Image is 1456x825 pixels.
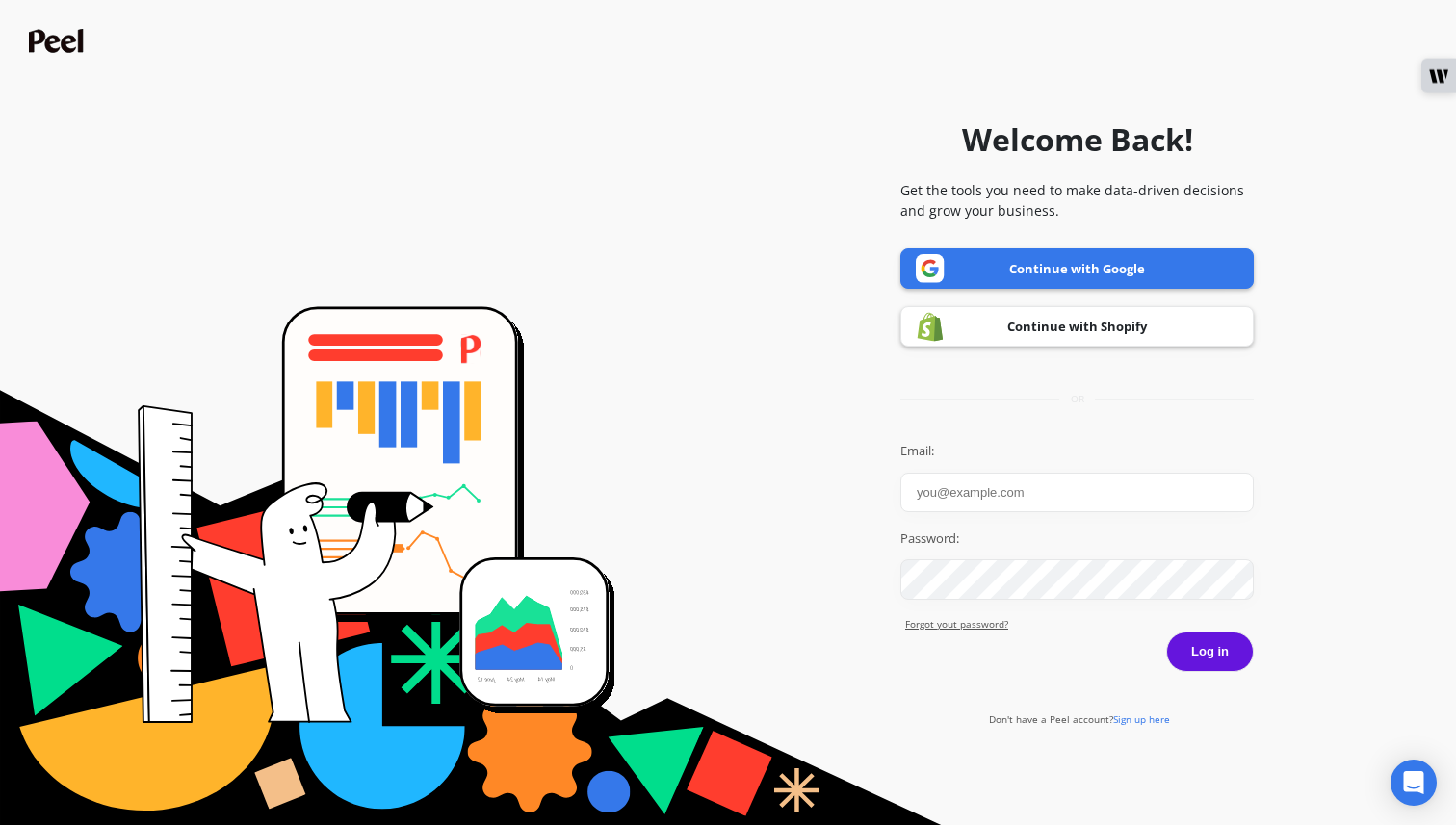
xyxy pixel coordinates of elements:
p: Get the tools you need to make data-driven decisions and grow your business. [900,180,1254,220]
a: Continue with Google [900,248,1254,289]
img: Shopify logo [916,312,945,342]
img: Google logo [916,254,945,283]
a: Forgot yout password? [905,617,1254,632]
div: or [900,392,1254,406]
button: Log in [1166,632,1254,672]
label: Email: [900,442,1254,461]
a: Continue with Shopify [900,306,1254,347]
input: you@example.com [900,473,1254,512]
div: Open Intercom Messenger [1391,760,1437,806]
label: Password: [900,529,1254,549]
a: Don't have a Peel account?Sign up here [989,712,1170,726]
span: Sign up here [1113,712,1170,726]
h1: Welcome Back! [962,116,1193,163]
img: Peel [29,29,89,53]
